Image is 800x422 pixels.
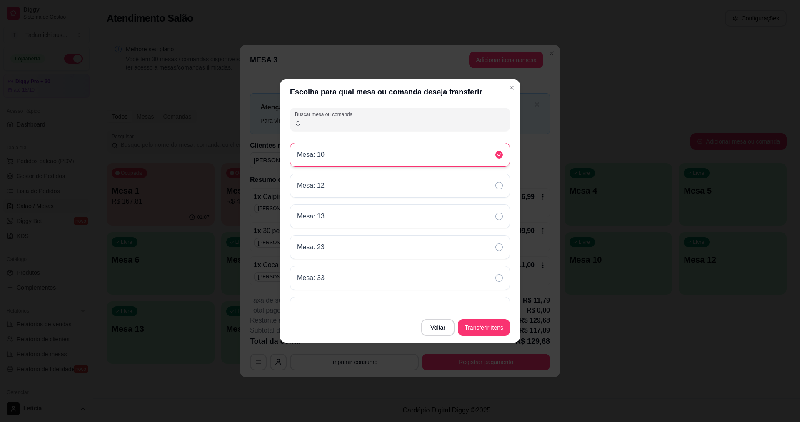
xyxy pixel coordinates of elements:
[280,79,520,104] header: Escolha para qual mesa ou comanda deseja transferir
[297,211,325,221] p: Mesa: 13
[297,150,325,160] p: Mesa: 10
[302,119,505,127] input: Buscar mesa ou comanda
[458,319,510,336] button: Transferir itens
[297,242,325,252] p: Mesa: 23
[297,181,325,191] p: Mesa: 12
[421,319,455,336] button: Voltar
[505,81,518,94] button: Close
[297,273,325,283] p: Mesa: 33
[295,111,355,118] label: Buscar mesa ou comanda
